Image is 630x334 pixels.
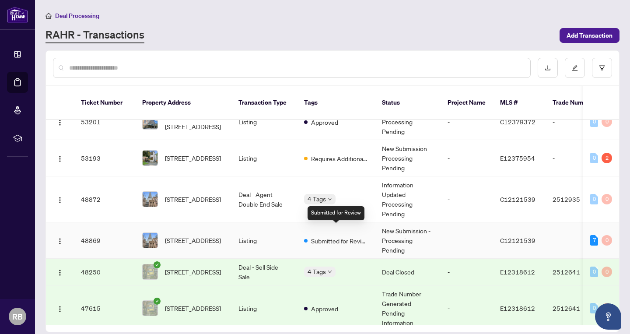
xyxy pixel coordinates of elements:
td: 47615 [74,285,135,331]
span: E12375954 [500,154,535,162]
span: down [328,270,332,274]
span: C12121539 [500,236,535,244]
span: check-circle [154,298,161,305]
td: - [441,140,493,176]
td: - [546,222,607,259]
img: Logo [56,269,63,276]
th: Property Address [135,86,231,120]
th: Ticket Number [74,86,135,120]
img: thumbnail-img [143,114,157,129]
span: home [45,13,52,19]
span: Requires Additional Docs [311,154,368,163]
span: C12379372 [500,118,535,126]
img: Logo [56,155,63,162]
button: download [538,58,558,78]
span: Approved [311,304,338,313]
div: Submitted for Review [308,206,364,220]
td: Listing [231,222,297,259]
img: Logo [56,197,63,204]
div: 7 [590,235,598,246]
td: 53201 [74,104,135,140]
td: Listing [231,104,297,140]
td: 2512935 [546,176,607,222]
div: 0 [590,116,598,127]
div: 2 [602,153,612,163]
img: thumbnail-img [143,301,157,316]
button: edit [565,58,585,78]
div: 0 [602,235,612,246]
td: - [441,104,493,140]
td: - [441,176,493,222]
td: - [546,140,607,176]
img: Logo [56,306,63,313]
td: - [441,222,493,259]
span: C12121539 [500,195,535,203]
img: thumbnail-img [143,192,157,207]
span: download [545,65,551,71]
div: 0 [602,267,612,277]
td: New Submission - Processing Pending [375,140,441,176]
span: RB [12,310,23,323]
td: 48872 [74,176,135,222]
th: MLS # [493,86,546,120]
td: 48869 [74,222,135,259]
img: thumbnail-img [143,264,157,279]
th: Transaction Type [231,86,297,120]
a: RAHR - Transactions [45,28,144,43]
div: 0 [590,153,598,163]
td: 2512641 [546,259,607,285]
button: Logo [53,301,67,315]
td: 48250 [74,259,135,285]
span: Approved [311,117,338,127]
span: E12318612 [500,268,535,276]
td: 2512641 [546,285,607,331]
button: Logo [53,192,67,206]
td: Deal - Sell Side Sale [231,259,297,285]
div: 0 [602,116,612,127]
button: Open asap [595,303,621,330]
td: 53193 [74,140,135,176]
span: Deal Processing [55,12,99,20]
img: thumbnail-img [143,151,157,165]
td: - [441,285,493,331]
span: LPH02-[STREET_ADDRESS] [165,112,224,131]
button: Logo [53,265,67,279]
img: Logo [56,119,63,126]
span: Submitted for Review [311,236,368,246]
button: Logo [53,151,67,165]
td: Deal - Agent Double End Sale [231,176,297,222]
td: Listing [231,140,297,176]
td: Information Updated - Processing Pending [375,176,441,222]
span: [STREET_ADDRESS] [165,153,221,163]
td: Deal Closed [375,259,441,285]
td: Listing [231,285,297,331]
button: filter [592,58,612,78]
span: 4 Tags [308,267,326,277]
span: E12318612 [500,304,535,312]
span: filter [599,65,605,71]
th: Status [375,86,441,120]
span: down [328,197,332,201]
div: 0 [602,303,612,313]
td: - [546,104,607,140]
img: logo [7,7,28,23]
span: [STREET_ADDRESS] [165,194,221,204]
td: New Submission - Processing Pending [375,104,441,140]
span: 4 Tags [308,194,326,204]
button: Logo [53,115,67,129]
span: [STREET_ADDRESS] [165,236,221,245]
span: [STREET_ADDRESS] [165,267,221,277]
td: - [441,259,493,285]
div: 0 [590,194,598,204]
div: 0 [590,267,598,277]
th: Trade Number [546,86,607,120]
span: [STREET_ADDRESS] [165,303,221,313]
span: edit [572,65,578,71]
th: Project Name [441,86,493,120]
td: Trade Number Generated - Pending Information [375,285,441,331]
button: Add Transaction [560,28,619,43]
div: 0 [590,303,598,313]
span: Add Transaction [567,28,612,42]
button: Logo [53,233,67,247]
img: Logo [56,238,63,245]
